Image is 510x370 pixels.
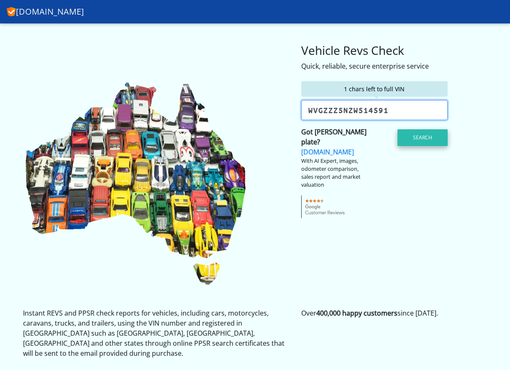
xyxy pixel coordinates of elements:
[301,157,368,189] div: With AI Expert, images, odometer comparison, sales report and market valuation
[344,85,405,93] span: 1 chars left to full VIN
[301,147,354,157] a: [DOMAIN_NAME]
[23,81,249,288] img: CheckVIN
[301,44,487,58] h3: Vehicle Revs Check
[301,195,349,218] img: gcr-badge-transparent.png
[397,129,448,146] button: Search
[23,308,289,358] p: Instant REVS and PPSR check reports for vehicles, including cars, motorcycles, caravans, trucks, ...
[301,308,487,318] p: Over since [DATE].
[7,3,84,20] a: [DOMAIN_NAME]
[7,5,16,16] img: RevsCheck.net.au logo
[301,127,366,146] strong: Got [PERSON_NAME] plate?
[301,61,487,71] div: Quick, reliable, secure enterprise service
[316,308,397,318] strong: 400,000 happy customers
